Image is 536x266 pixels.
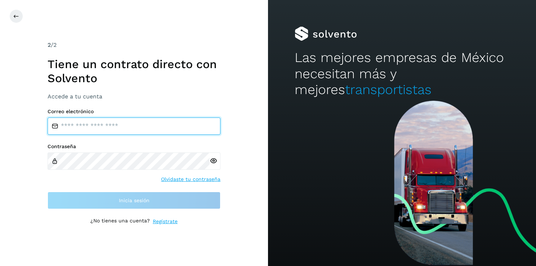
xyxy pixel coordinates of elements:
[345,82,432,97] span: transportistas
[119,198,149,203] span: Inicia sesión
[48,41,51,48] span: 2
[48,108,220,115] label: Correo electrónico
[48,143,220,150] label: Contraseña
[48,41,220,49] div: /2
[48,93,220,100] h3: Accede a tu cuenta
[90,218,150,225] p: ¿No tienes una cuenta?
[153,218,178,225] a: Regístrate
[295,50,509,98] h2: Las mejores empresas de México necesitan más y mejores
[161,176,220,183] a: Olvidaste tu contraseña
[48,57,220,85] h1: Tiene un contrato directo con Solvento
[48,192,220,209] button: Inicia sesión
